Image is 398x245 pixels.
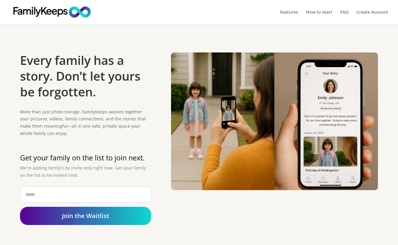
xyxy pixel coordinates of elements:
span: Join the Waitlist [62,212,109,220]
p: More than just photo storage. FamilyKeeps weaves together your pictures, videos, family connectio... [20,108,152,137]
img: FamilyKeeps [10,5,94,18]
h1: Every family has a story. Don’t let yours be forgotten. [20,52,152,103]
a: Create Account [356,10,388,24]
a: Features [280,10,298,24]
a: Join the Waitlist [20,207,152,225]
img: Mom_captures_first_dayofschool [171,52,378,190]
a: FAQ [340,10,348,24]
a: How to start [306,10,332,24]
h2: Get your family on the list to join next. [20,154,152,164]
span: We're adding family's by invite only right now. Get your family on the list to be invited next. [20,165,146,178]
